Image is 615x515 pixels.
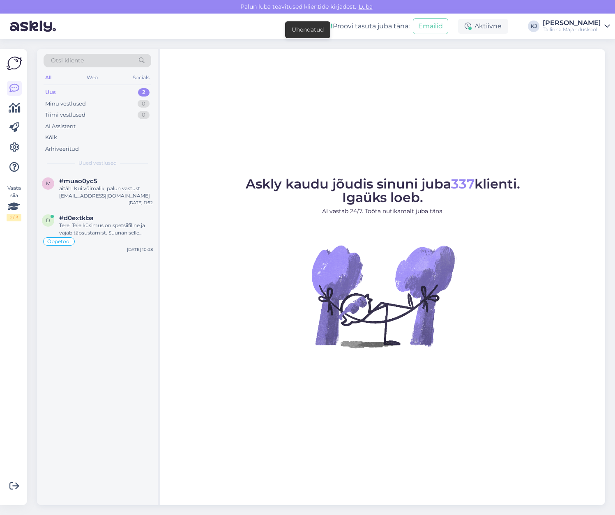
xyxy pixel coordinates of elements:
[46,180,51,186] span: m
[543,26,601,33] div: Tallinna Majanduskool
[45,133,57,142] div: Kõik
[458,19,508,34] div: Aktiivne
[78,159,117,167] span: Uued vestlused
[59,185,153,200] div: aitäh! Kui võimalik, palun vastust [EMAIL_ADDRESS][DOMAIN_NAME]
[85,72,99,83] div: Web
[451,176,474,192] span: 337
[7,184,21,221] div: Vaata siia
[131,72,151,83] div: Socials
[59,222,153,237] div: Tere! Teie küsimus on spetsiifiline ja vajab täpsustamist. Suunan selle edasi kolleegile, kes osk...
[45,88,56,97] div: Uus
[138,88,150,97] div: 2
[51,56,84,65] span: Otsi kliente
[46,217,50,223] span: d
[47,239,71,244] span: Õppetool
[413,18,448,34] button: Emailid
[45,111,85,119] div: Tiimi vestlused
[356,3,375,10] span: Luba
[543,20,601,26] div: [PERSON_NAME]
[246,207,520,216] p: AI vastab 24/7. Tööta nutikamalt juba täna.
[292,25,324,34] div: Ühendatud
[528,21,539,32] div: KJ
[45,145,79,153] div: Arhiveeritud
[44,72,53,83] div: All
[138,111,150,119] div: 0
[45,100,86,108] div: Minu vestlused
[127,246,153,253] div: [DATE] 10:08
[138,100,150,108] div: 0
[543,20,610,33] a: [PERSON_NAME]Tallinna Majanduskool
[7,55,22,71] img: Askly Logo
[45,122,76,131] div: AI Assistent
[309,222,457,370] img: No Chat active
[59,177,97,185] span: #muao0yc5
[7,214,21,221] div: 2 / 3
[59,214,94,222] span: #d0extkba
[246,176,520,205] span: Askly kaudu jõudis sinuni juba klienti. Igaüks loeb.
[317,21,410,31] div: Proovi tasuta juba täna:
[129,200,153,206] div: [DATE] 11:52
